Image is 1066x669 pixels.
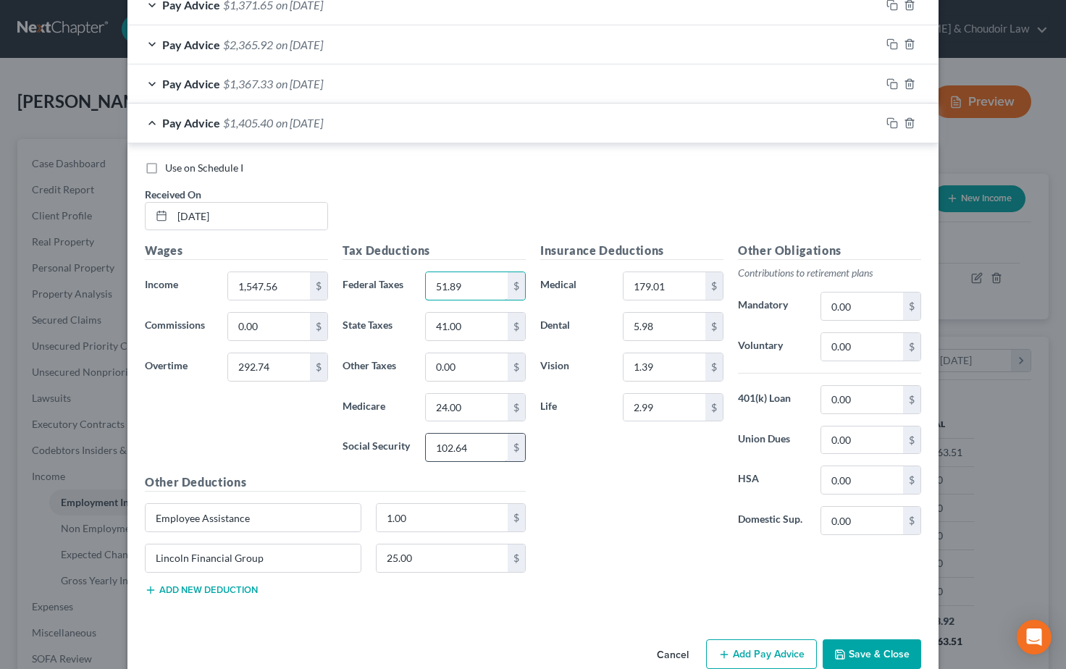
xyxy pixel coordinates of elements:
label: State Taxes [335,312,418,341]
input: 0.00 [426,434,508,461]
input: 0.00 [426,272,508,300]
div: $ [903,507,920,534]
input: 0.00 [624,272,705,300]
input: Specify... [146,504,361,531]
div: $ [903,386,920,413]
div: $ [508,504,525,531]
h5: Insurance Deductions [540,242,723,260]
div: $ [903,426,920,454]
div: $ [903,333,920,361]
input: 0.00 [624,313,705,340]
span: on [DATE] [276,77,323,91]
div: $ [508,394,525,421]
label: Life [533,393,616,422]
input: 0.00 [624,353,705,381]
div: $ [508,353,525,381]
h5: Other Deductions [145,474,526,492]
div: $ [508,272,525,300]
div: $ [705,353,723,381]
label: Domestic Sup. [731,506,813,535]
input: 0.00 [228,353,310,381]
span: Income [145,278,178,290]
label: Commissions [138,312,220,341]
span: $1,405.40 [223,116,273,130]
input: 0.00 [821,293,903,320]
input: Specify... [146,544,361,572]
div: $ [508,313,525,340]
label: Medical [533,272,616,300]
div: $ [508,544,525,572]
input: 0.00 [426,394,508,421]
span: Pay Advice [162,77,220,91]
h5: Tax Deductions [343,242,526,260]
label: Mandatory [731,292,813,321]
label: HSA [731,466,813,495]
span: $2,365.92 [223,38,273,51]
input: 0.00 [228,272,310,300]
div: $ [310,272,327,300]
label: Other Taxes [335,353,418,382]
input: 0.00 [821,333,903,361]
span: Received On [145,188,201,201]
div: Open Intercom Messenger [1017,620,1052,655]
label: Union Dues [731,426,813,455]
span: $1,367.33 [223,77,273,91]
span: on [DATE] [276,38,323,51]
div: $ [508,434,525,461]
span: on [DATE] [276,116,323,130]
input: 0.00 [821,386,903,413]
div: $ [705,313,723,340]
h5: Other Obligations [738,242,921,260]
button: Add new deduction [145,584,258,596]
div: $ [903,293,920,320]
input: 0.00 [426,313,508,340]
label: Federal Taxes [335,272,418,300]
label: Voluntary [731,332,813,361]
div: $ [705,394,723,421]
h5: Wages [145,242,328,260]
label: Social Security [335,433,418,462]
span: Pay Advice [162,38,220,51]
div: $ [310,353,327,381]
input: 0.00 [821,507,903,534]
input: 0.00 [377,544,508,572]
label: Dental [533,312,616,341]
input: 0.00 [821,426,903,454]
div: $ [903,466,920,494]
div: $ [310,313,327,340]
label: Vision [533,353,616,382]
span: Pay Advice [162,116,220,130]
span: Use on Schedule I [165,161,243,174]
div: $ [705,272,723,300]
input: 0.00 [624,394,705,421]
input: 0.00 [228,313,310,340]
input: 0.00 [377,504,508,531]
p: Contributions to retirement plans [738,266,921,280]
input: 0.00 [426,353,508,381]
input: MM/DD/YYYY [172,203,327,230]
label: 401(k) Loan [731,385,813,414]
input: 0.00 [821,466,903,494]
label: Medicare [335,393,418,422]
label: Overtime [138,353,220,382]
